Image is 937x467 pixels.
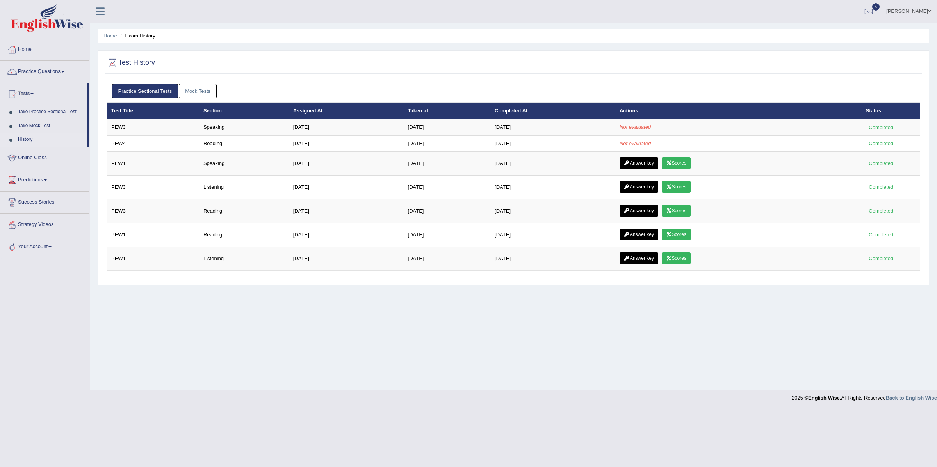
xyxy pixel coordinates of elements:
[490,199,615,223] td: [DATE]
[490,176,615,199] td: [DATE]
[199,247,289,271] td: Listening
[615,103,862,119] th: Actions
[866,207,896,215] div: Completed
[103,33,117,39] a: Home
[662,181,691,193] a: Scores
[0,83,87,103] a: Tests
[490,152,615,176] td: [DATE]
[289,199,404,223] td: [DATE]
[404,103,491,119] th: Taken at
[14,119,87,133] a: Take Mock Test
[404,223,491,247] td: [DATE]
[289,135,404,152] td: [DATE]
[490,247,615,271] td: [DATE]
[404,199,491,223] td: [DATE]
[179,84,217,98] a: Mock Tests
[490,103,615,119] th: Completed At
[620,124,651,130] em: Not evaluated
[0,214,89,233] a: Strategy Videos
[289,152,404,176] td: [DATE]
[199,119,289,135] td: Speaking
[107,176,199,199] td: PEW3
[199,103,289,119] th: Section
[107,223,199,247] td: PEW1
[118,32,155,39] li: Exam History
[199,223,289,247] td: Reading
[862,103,920,119] th: Status
[662,205,691,217] a: Scores
[0,236,89,256] a: Your Account
[792,390,937,401] div: 2025 © All Rights Reserved
[620,229,658,240] a: Answer key
[866,254,896,263] div: Completed
[107,152,199,176] td: PEW1
[662,157,691,169] a: Scores
[0,39,89,58] a: Home
[404,135,491,152] td: [DATE]
[0,169,89,189] a: Predictions
[14,105,87,119] a: Take Practice Sectional Test
[107,199,199,223] td: PEW3
[289,223,404,247] td: [DATE]
[866,139,896,147] div: Completed
[404,119,491,135] td: [DATE]
[199,199,289,223] td: Reading
[808,395,841,401] strong: English Wise.
[662,252,691,264] a: Scores
[620,140,651,146] em: Not evaluated
[866,159,896,167] div: Completed
[289,247,404,271] td: [DATE]
[404,247,491,271] td: [DATE]
[404,176,491,199] td: [DATE]
[620,205,658,217] a: Answer key
[199,176,289,199] td: Listening
[866,231,896,239] div: Completed
[0,61,89,80] a: Practice Questions
[289,103,404,119] th: Assigned At
[107,103,199,119] th: Test Title
[866,123,896,131] div: Completed
[866,183,896,191] div: Completed
[199,152,289,176] td: Speaking
[199,135,289,152] td: Reading
[0,192,89,211] a: Success Stories
[289,176,404,199] td: [DATE]
[404,152,491,176] td: [DATE]
[112,84,178,98] a: Practice Sectional Tests
[490,119,615,135] td: [DATE]
[886,395,937,401] a: Back to English Wise
[490,223,615,247] td: [DATE]
[107,119,199,135] td: PEW3
[107,135,199,152] td: PEW4
[662,229,691,240] a: Scores
[620,157,658,169] a: Answer key
[289,119,404,135] td: [DATE]
[490,135,615,152] td: [DATE]
[0,147,89,167] a: Online Class
[107,247,199,271] td: PEW1
[872,3,880,11] span: 5
[620,252,658,264] a: Answer key
[107,57,155,69] h2: Test History
[14,133,87,147] a: History
[620,181,658,193] a: Answer key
